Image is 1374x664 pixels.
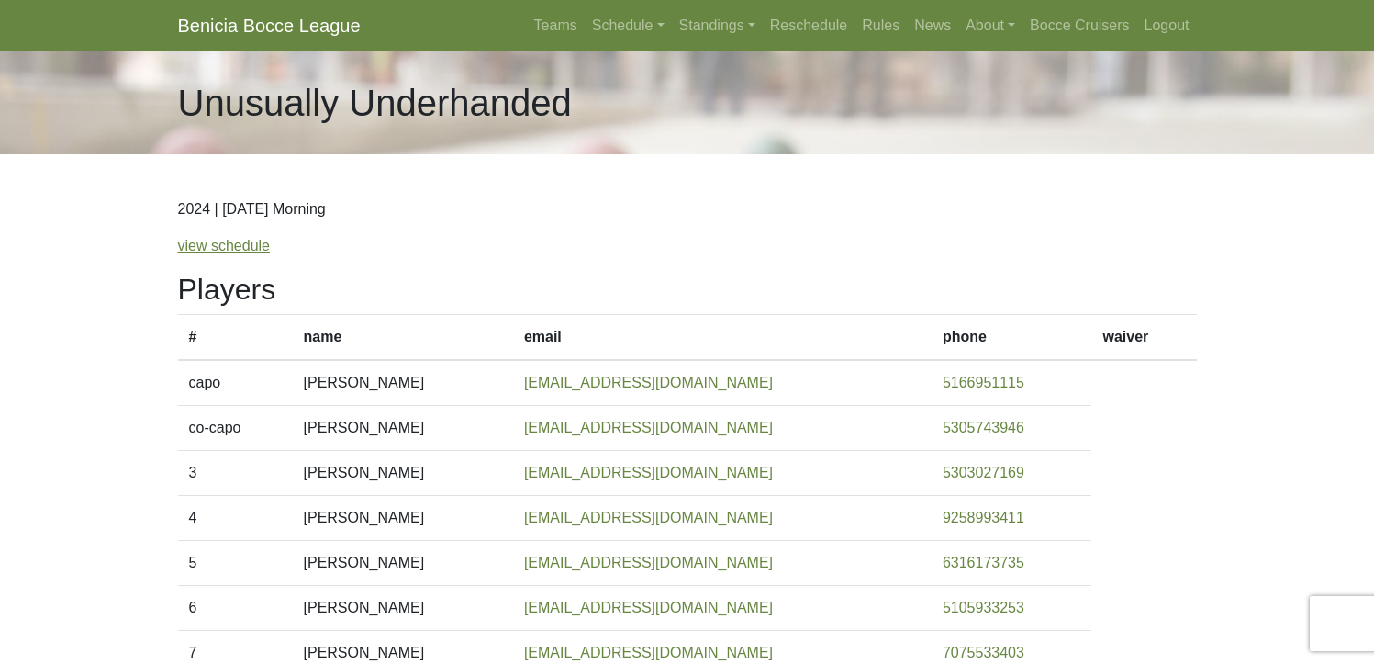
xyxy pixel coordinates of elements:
[524,420,773,435] a: [EMAIL_ADDRESS][DOMAIN_NAME]
[524,600,773,615] a: [EMAIL_ADDRESS][DOMAIN_NAME]
[527,7,585,44] a: Teams
[293,406,513,451] td: [PERSON_NAME]
[178,315,293,361] th: #
[907,7,958,44] a: News
[943,555,1024,570] a: 6316173735
[178,406,293,451] td: co-capo
[524,465,773,480] a: [EMAIL_ADDRESS][DOMAIN_NAME]
[513,315,932,361] th: email
[178,451,293,496] td: 3
[524,555,773,570] a: [EMAIL_ADDRESS][DOMAIN_NAME]
[178,496,293,541] td: 4
[178,238,271,253] a: view schedule
[943,510,1024,525] a: 9258993411
[293,315,513,361] th: name
[293,360,513,406] td: [PERSON_NAME]
[524,510,773,525] a: [EMAIL_ADDRESS][DOMAIN_NAME]
[763,7,855,44] a: Reschedule
[178,272,1197,307] h2: Players
[178,586,293,631] td: 6
[932,315,1092,361] th: phone
[1137,7,1197,44] a: Logout
[293,496,513,541] td: [PERSON_NAME]
[178,7,361,44] a: Benicia Bocce League
[178,198,1197,220] p: 2024 | [DATE] Morning
[1022,7,1136,44] a: Bocce Cruisers
[943,645,1024,660] a: 7075533403
[943,375,1024,390] a: 5166951115
[293,586,513,631] td: [PERSON_NAME]
[855,7,907,44] a: Rules
[524,375,773,390] a: [EMAIL_ADDRESS][DOMAIN_NAME]
[943,600,1024,615] a: 5105933253
[178,541,293,586] td: 5
[293,451,513,496] td: [PERSON_NAME]
[1091,315,1196,361] th: waiver
[585,7,672,44] a: Schedule
[293,541,513,586] td: [PERSON_NAME]
[178,360,293,406] td: capo
[672,7,763,44] a: Standings
[943,420,1024,435] a: 5305743946
[943,465,1024,480] a: 5303027169
[524,645,773,660] a: [EMAIL_ADDRESS][DOMAIN_NAME]
[958,7,1022,44] a: About
[178,81,572,125] h1: Unusually Underhanded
